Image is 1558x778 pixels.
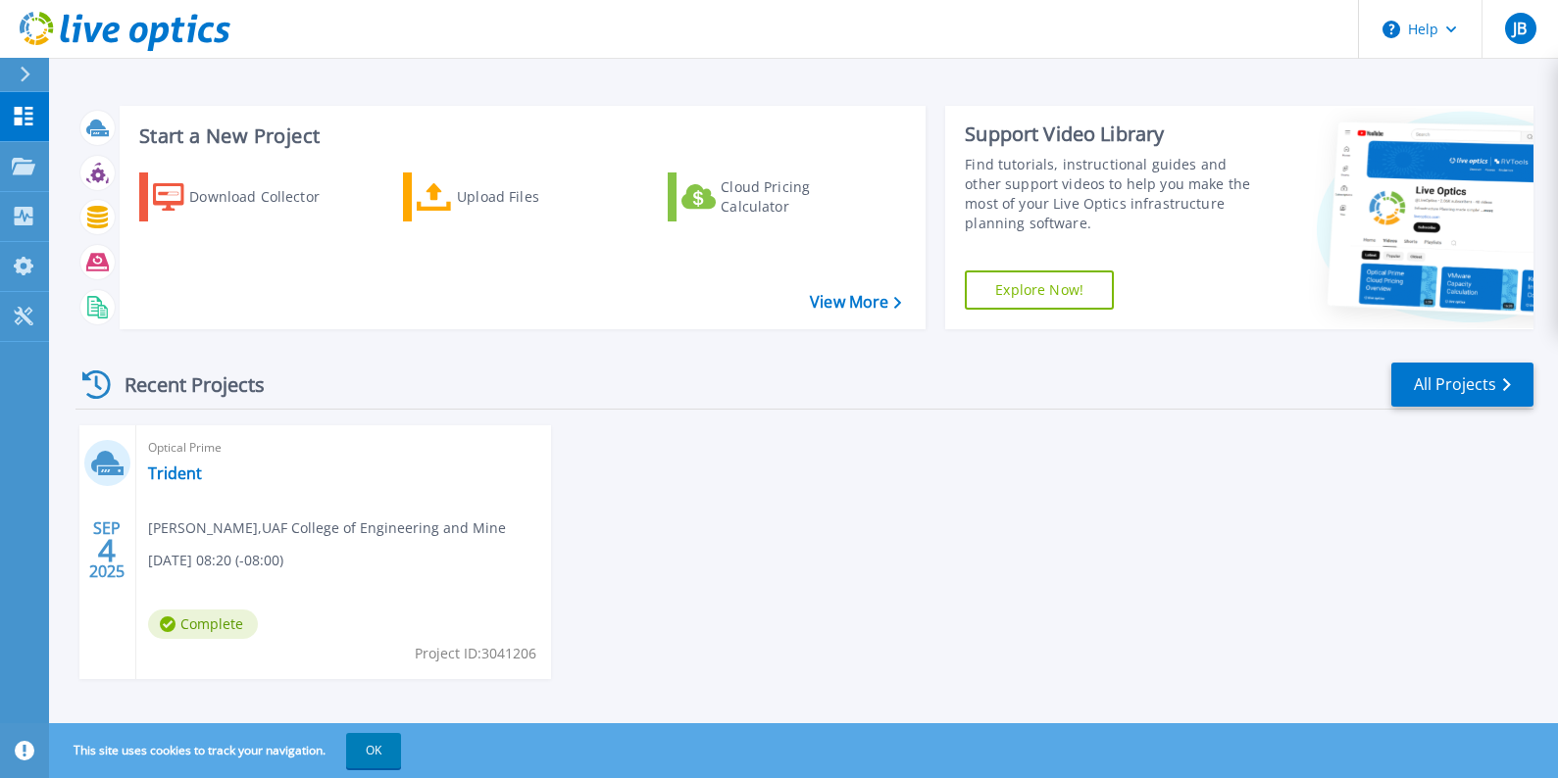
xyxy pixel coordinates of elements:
[965,122,1261,147] div: Support Video Library
[721,177,878,217] div: Cloud Pricing Calculator
[668,172,886,221] a: Cloud Pricing Calculator
[148,609,258,639] span: Complete
[139,172,358,221] a: Download Collector
[965,270,1114,310] a: Explore Now!
[415,643,536,664] span: Project ID: 3041206
[965,155,1261,233] div: Find tutorials, instructional guides and other support videos to help you make the most of your L...
[457,177,614,217] div: Upload Files
[403,172,622,221] a: Upload Files
[98,542,116,559] span: 4
[88,514,126,586] div: SEP 2025
[54,733,401,768] span: This site uses cookies to track your navigation.
[1513,21,1527,36] span: JB
[346,733,401,768] button: OK
[148,437,539,459] span: Optical Prime
[810,293,901,312] a: View More
[148,463,202,483] a: Trident
[75,361,291,409] div: Recent Projects
[139,125,900,147] h3: Start a New Project
[189,177,346,217] div: Download Collector
[148,550,283,571] span: [DATE] 08:20 (-08:00)
[1391,363,1533,407] a: All Projects
[148,517,506,539] span: [PERSON_NAME] , UAF College of Engineering and Mine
